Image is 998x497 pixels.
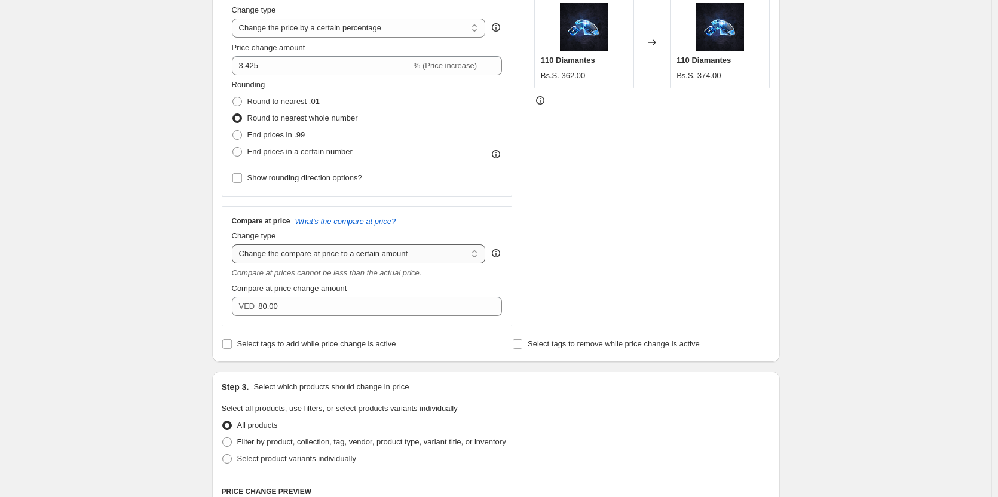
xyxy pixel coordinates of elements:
[541,56,595,65] span: 110 Diamantes
[239,302,255,311] span: VED
[232,56,411,75] input: -15
[247,130,305,139] span: End prices in .99
[222,487,770,496] h6: PRICE CHANGE PREVIEW
[258,297,484,316] input: 80.00
[247,173,362,182] span: Show rounding direction options?
[232,5,276,14] span: Change type
[232,80,265,89] span: Rounding
[253,381,409,393] p: Select which products should change in price
[237,437,506,446] span: Filter by product, collection, tag, vendor, product type, variant title, or inventory
[232,43,305,52] span: Price change amount
[237,339,396,348] span: Select tags to add while price change is active
[541,70,585,82] div: Bs.S. 362.00
[490,22,502,33] div: help
[232,216,290,226] h3: Compare at price
[237,454,356,463] span: Select product variants individually
[247,113,358,122] span: Round to nearest whole number
[232,284,347,293] span: Compare at price change amount
[696,3,744,51] img: 1_0da62a6d-901c-4c62-acda-e511b132888a_80x.png
[222,381,249,393] h2: Step 3.
[232,268,422,277] i: Compare at prices cannot be less than the actual price.
[232,231,276,240] span: Change type
[490,247,502,259] div: help
[414,61,477,70] span: % (Price increase)
[295,217,396,226] button: What's the compare at price?
[247,97,320,106] span: Round to nearest .01
[237,421,278,429] span: All products
[676,56,731,65] span: 110 Diamantes
[676,70,721,82] div: Bs.S. 374.00
[528,339,700,348] span: Select tags to remove while price change is active
[247,147,353,156] span: End prices in a certain number
[222,404,458,413] span: Select all products, use filters, or select products variants individually
[560,3,608,51] img: 1_0da62a6d-901c-4c62-acda-e511b132888a_80x.png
